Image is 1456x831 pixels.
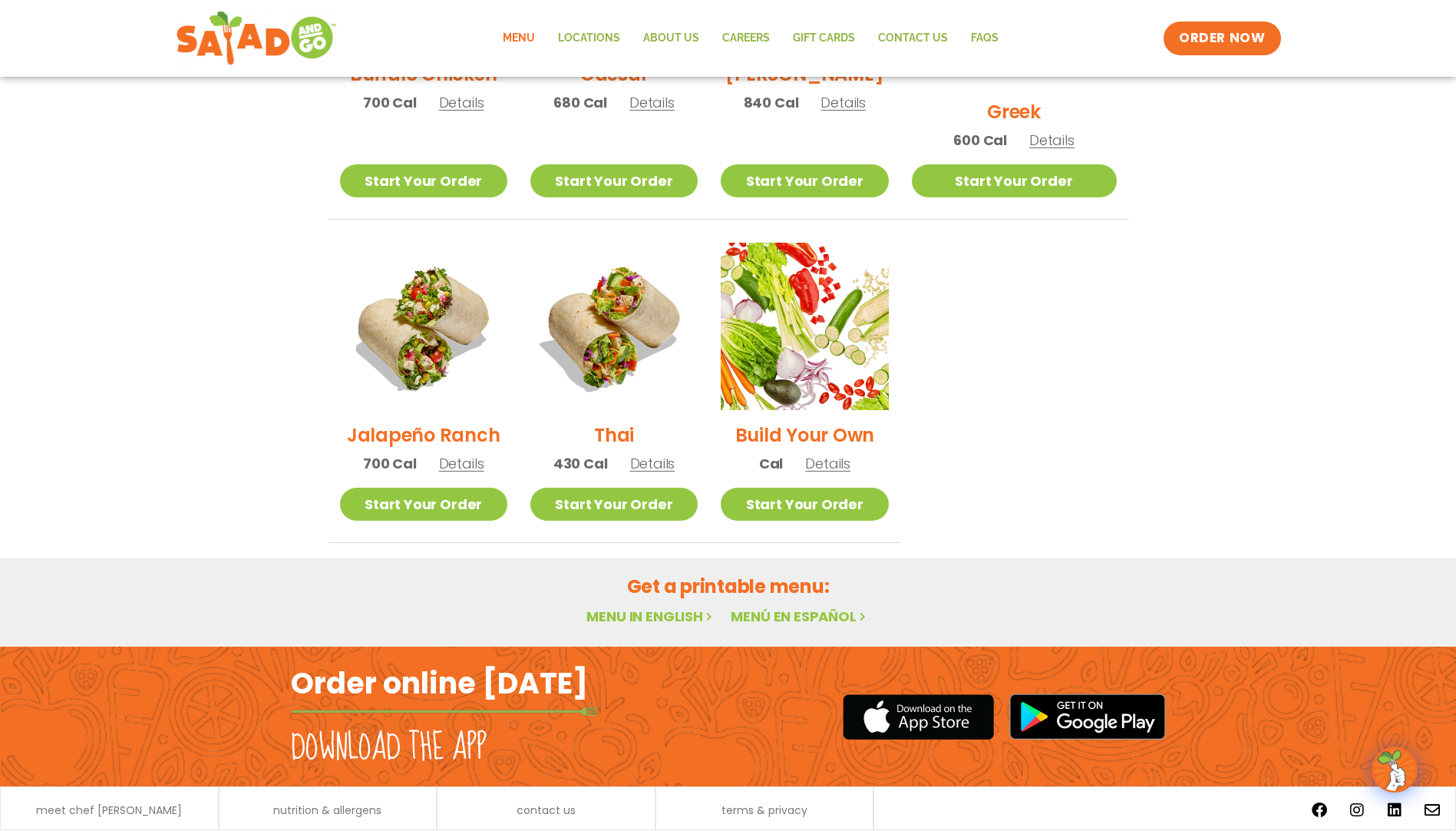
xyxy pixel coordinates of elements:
span: Details [439,93,484,112]
img: appstore [843,692,994,742]
span: 840 Cal [744,92,799,113]
h2: Greek [987,98,1041,125]
span: 600 Cal [953,130,1007,151]
span: Cal [759,453,783,474]
h2: Download the app [291,727,487,770]
a: Start Your Order [530,488,698,521]
span: Details [805,454,850,473]
span: 430 Cal [553,453,608,474]
img: wpChatIcon [1373,748,1416,791]
a: Start Your Order [912,164,1117,197]
a: Contact Us [867,21,959,56]
a: Locations [546,21,632,56]
span: 700 Cal [363,92,417,113]
a: Start Your Order [530,164,698,197]
span: Details [630,454,675,473]
span: 680 Cal [553,92,607,113]
a: Menú en español [731,607,869,626]
span: Details [820,93,866,112]
span: Details [1029,131,1075,150]
a: Start Your Order [721,164,888,197]
span: Details [629,93,675,112]
a: nutrition & allergens [273,805,381,816]
h2: Build Your Own [735,422,875,449]
h2: Get a printable menu: [329,573,1128,600]
h2: Thai [594,422,634,449]
a: Start Your Order [340,488,507,521]
span: Details [439,454,484,473]
img: google_play [1009,694,1166,740]
a: About Us [632,21,711,56]
img: Product photo for Jalapeño Ranch Wrap [340,243,507,410]
img: Product photo for Build Your Own [721,243,888,410]
a: Start Your Order [721,488,888,521]
span: ORDER NOW [1179,29,1265,48]
a: Start Your Order [340,164,507,197]
a: FAQs [959,21,1010,56]
a: contact us [517,805,576,816]
h2: Jalapeño Ranch [347,422,500,449]
a: Careers [711,21,781,56]
a: ORDER NOW [1164,22,1280,55]
img: Product photo for Thai Wrap [530,243,698,410]
h2: Order online [DATE] [291,664,588,702]
nav: Menu [491,21,1010,56]
span: 700 Cal [363,453,417,474]
a: Menu [491,21,546,56]
img: fork [291,707,598,716]
a: terms & privacy [721,805,807,816]
a: GIFT CARDS [781,21,867,56]
a: meet chef [PERSON_NAME] [36,805,182,816]
a: Menu in English [586,607,715,626]
img: new-SAG-logo-768×292 [176,8,338,69]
